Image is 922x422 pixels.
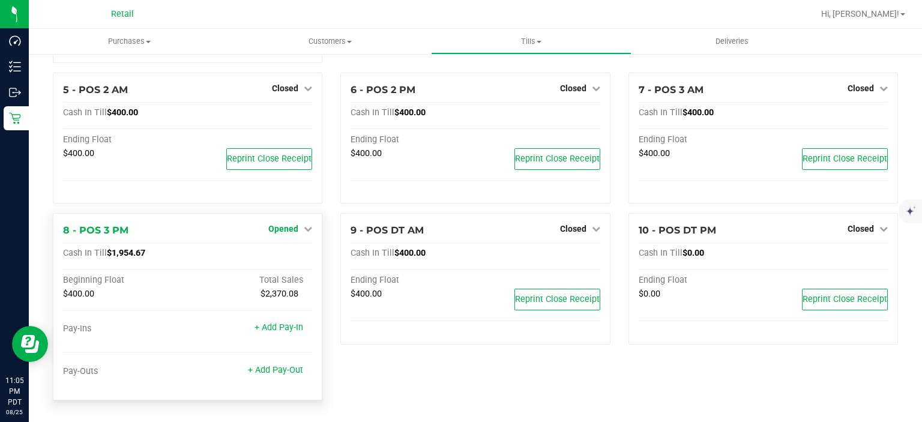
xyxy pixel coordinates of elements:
span: Deliveries [699,36,765,47]
a: Tills [431,29,632,54]
div: Ending Float [63,134,188,145]
span: $0.00 [639,289,660,299]
div: Ending Float [639,275,764,286]
p: 11:05 PM PDT [5,375,23,408]
a: Customers [230,29,431,54]
inline-svg: Dashboard [9,35,21,47]
span: Cash In Till [351,107,394,118]
span: Cash In Till [351,248,394,258]
span: Purchases [29,36,230,47]
span: $2,370.08 [261,289,298,299]
div: Pay-Ins [63,324,188,334]
a: Purchases [29,29,230,54]
a: + Add Pay-In [255,322,303,333]
span: Reprint Close Receipt [515,154,600,164]
span: Cash In Till [63,107,107,118]
span: Closed [848,224,874,234]
span: 5 - POS 2 AM [63,84,128,95]
a: Deliveries [631,29,833,54]
button: Reprint Close Receipt [802,148,888,170]
span: $400.00 [351,148,382,158]
span: $400.00 [63,289,94,299]
inline-svg: Inventory [9,61,21,73]
span: Reprint Close Receipt [803,154,887,164]
span: $400.00 [394,248,426,258]
div: Ending Float [351,275,475,286]
iframe: Resource center [12,326,48,362]
span: 8 - POS 3 PM [63,225,128,236]
div: Pay-Outs [63,366,188,377]
span: Customers [230,36,430,47]
span: 9 - POS DT AM [351,225,424,236]
button: Reprint Close Receipt [514,289,600,310]
span: 7 - POS 3 AM [639,84,704,95]
span: $400.00 [63,148,94,158]
span: Hi, [PERSON_NAME]! [821,9,899,19]
span: $400.00 [107,107,138,118]
span: Closed [560,83,586,93]
span: 6 - POS 2 PM [351,84,415,95]
span: Tills [432,36,631,47]
inline-svg: Retail [9,112,21,124]
span: Closed [560,224,586,234]
span: Cash In Till [639,248,682,258]
span: 10 - POS DT PM [639,225,716,236]
inline-svg: Outbound [9,86,21,98]
span: Retail [111,9,134,19]
span: $400.00 [639,148,670,158]
div: Beginning Float [63,275,188,286]
span: Opened [268,224,298,234]
span: $400.00 [351,289,382,299]
span: $400.00 [682,107,714,118]
button: Reprint Close Receipt [514,148,600,170]
span: Reprint Close Receipt [515,294,600,304]
span: Closed [848,83,874,93]
span: Closed [272,83,298,93]
div: Ending Float [351,134,475,145]
a: + Add Pay-Out [248,365,303,375]
button: Reprint Close Receipt [226,148,312,170]
span: Cash In Till [63,248,107,258]
span: Reprint Close Receipt [227,154,312,164]
span: $0.00 [682,248,704,258]
div: Ending Float [639,134,764,145]
span: $400.00 [394,107,426,118]
div: Total Sales [188,275,313,286]
span: Cash In Till [639,107,682,118]
span: Reprint Close Receipt [803,294,887,304]
button: Reprint Close Receipt [802,289,888,310]
span: $1,954.67 [107,248,145,258]
p: 08/25 [5,408,23,417]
